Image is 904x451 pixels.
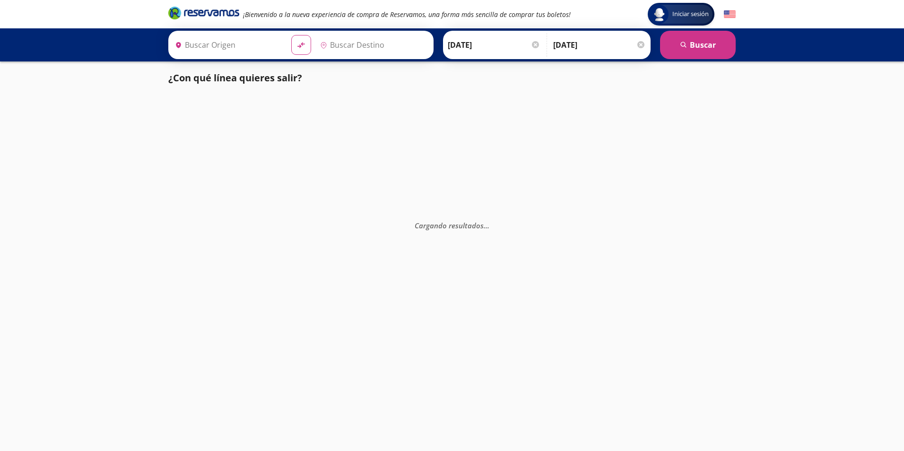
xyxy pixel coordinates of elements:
span: Iniciar sesión [669,9,713,19]
span: . [486,221,487,230]
input: Buscar Origen [171,33,284,57]
button: Buscar [660,31,736,59]
button: English [724,9,736,20]
span: . [487,221,489,230]
em: ¡Bienvenido a la nueva experiencia de compra de Reservamos, una forma más sencilla de comprar tus... [243,10,571,19]
em: Cargando resultados [415,221,489,230]
a: Brand Logo [168,6,239,23]
input: Elegir Fecha [448,33,540,57]
input: Buscar Destino [316,33,429,57]
input: Opcional [553,33,646,57]
span: . [484,221,486,230]
i: Brand Logo [168,6,239,20]
p: ¿Con qué línea quieres salir? [168,71,302,85]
